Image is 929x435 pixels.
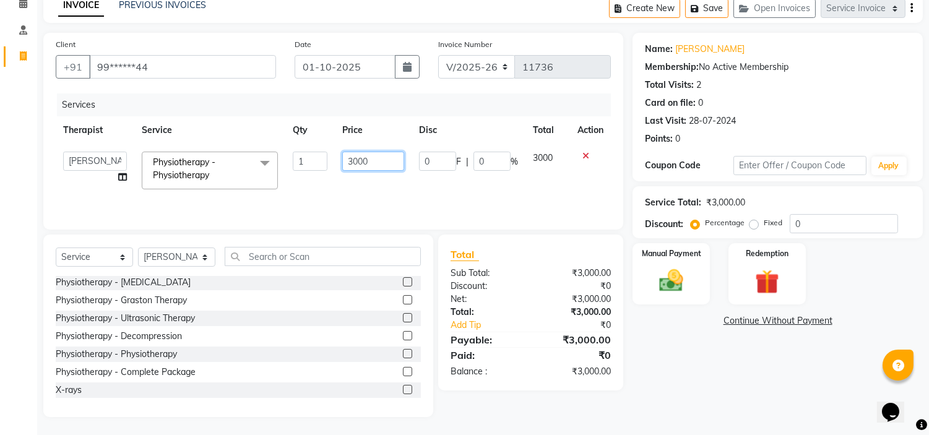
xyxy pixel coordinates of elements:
[764,217,782,228] label: Fixed
[285,116,335,144] th: Qty
[295,39,311,50] label: Date
[56,348,177,361] div: Physiotherapy - Physiotherapy
[451,248,479,261] span: Total
[456,155,461,168] span: F
[89,55,276,79] input: Search by Name/Mobile/Email/Code
[225,247,421,266] input: Search or Scan
[645,159,733,172] div: Coupon Code
[635,314,920,327] a: Continue Without Payment
[441,319,546,332] a: Add Tip
[531,267,621,280] div: ₹3,000.00
[733,156,866,175] input: Enter Offer / Coupon Code
[441,280,531,293] div: Discount:
[466,155,469,168] span: |
[645,97,696,110] div: Card on file:
[675,43,745,56] a: [PERSON_NAME]
[645,61,910,74] div: No Active Membership
[209,170,215,181] a: x
[533,152,553,163] span: 3000
[412,116,525,144] th: Disc
[645,132,673,145] div: Points:
[706,196,745,209] div: ₹3,000.00
[56,55,90,79] button: +91
[531,332,621,347] div: ₹3,000.00
[642,248,701,259] label: Manual Payment
[56,366,196,379] div: Physiotherapy - Complete Package
[645,79,694,92] div: Total Visits:
[705,217,745,228] label: Percentage
[153,157,215,181] span: Physiotherapy - Physiotherapy
[696,79,701,92] div: 2
[877,385,917,423] iframe: chat widget
[531,293,621,306] div: ₹3,000.00
[441,365,531,378] div: Balance :
[441,293,531,306] div: Net:
[56,116,134,144] th: Therapist
[531,365,621,378] div: ₹3,000.00
[652,267,691,295] img: _cash.svg
[748,267,787,297] img: _gift.svg
[645,218,683,231] div: Discount:
[441,348,531,363] div: Paid:
[56,294,187,307] div: Physiotherapy - Graston Therapy
[675,132,680,145] div: 0
[531,348,621,363] div: ₹0
[441,306,531,319] div: Total:
[531,306,621,319] div: ₹3,000.00
[335,116,412,144] th: Price
[570,116,611,144] th: Action
[134,116,285,144] th: Service
[698,97,703,110] div: 0
[511,155,518,168] span: %
[531,280,621,293] div: ₹0
[56,312,195,325] div: Physiotherapy - Ultrasonic Therapy
[645,61,699,74] div: Membership:
[525,116,571,144] th: Total
[441,332,531,347] div: Payable:
[441,267,531,280] div: Sub Total:
[689,114,736,127] div: 28-07-2024
[746,248,789,259] label: Redemption
[438,39,492,50] label: Invoice Number
[546,319,621,332] div: ₹0
[56,276,191,289] div: Physiotherapy - [MEDICAL_DATA]
[56,384,82,397] div: X-rays
[871,157,907,175] button: Apply
[645,43,673,56] div: Name:
[56,39,76,50] label: Client
[645,196,701,209] div: Service Total:
[645,114,686,127] div: Last Visit:
[57,93,620,116] div: Services
[56,330,182,343] div: Physiotherapy - Decompression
